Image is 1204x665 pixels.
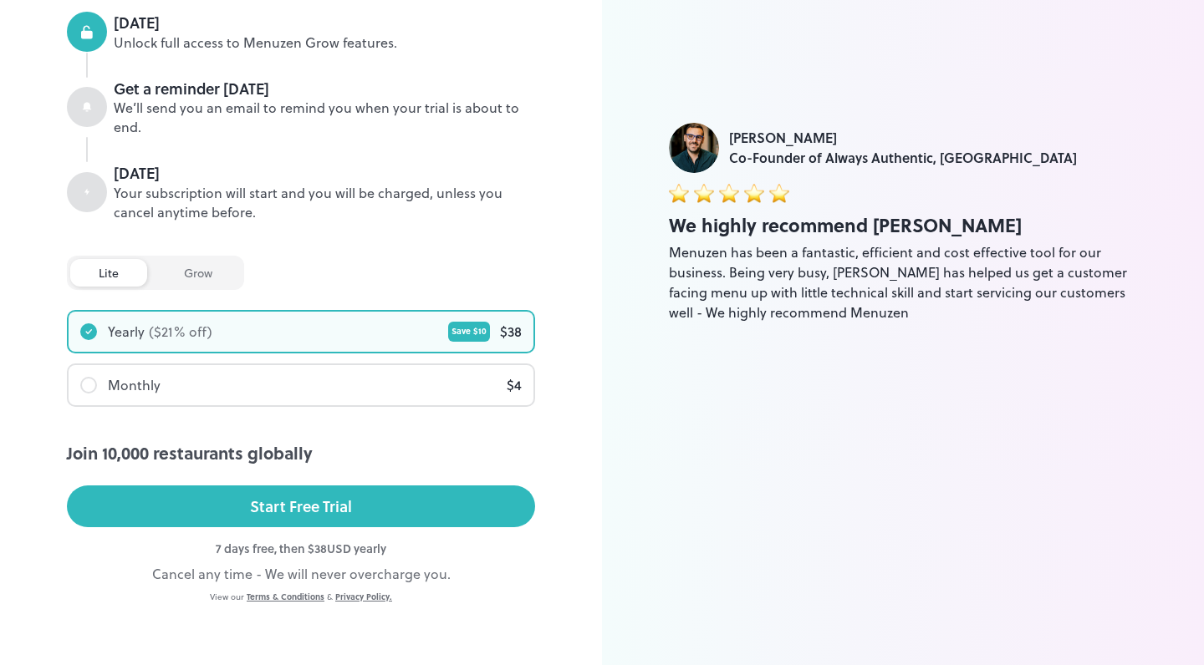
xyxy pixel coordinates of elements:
div: Your subscription will start and you will be charged, unless you cancel anytime before. [114,184,535,222]
a: Terms & Conditions [247,591,324,602]
div: Co-Founder of Always Authentic, [GEOGRAPHIC_DATA] [729,148,1077,168]
a: Privacy Policy. [335,591,392,602]
div: $ 4 [507,375,522,395]
img: star [769,183,789,203]
div: Menuzen has been a fantastic, efficient and cost effective tool for our business. Being very busy... [669,242,1137,322]
div: 7 days free, then $ 38 USD yearly [67,540,535,557]
div: ($ 21 % off) [149,322,212,342]
div: Join 10,000 restaurants globally [67,440,535,465]
div: View our & [67,591,535,603]
div: We’ll send you an email to remind you when your trial is about to end. [114,99,535,137]
div: Get a reminder [DATE] [114,78,535,99]
div: Start Free Trial [250,494,352,519]
div: grow [156,259,241,287]
img: star [744,183,764,203]
div: Unlock full access to Menuzen Grow features. [114,33,535,53]
div: [DATE] [114,162,535,184]
div: $ 38 [500,322,522,342]
div: Save $ 10 [448,322,490,342]
div: lite [70,259,147,287]
img: star [719,183,739,203]
button: Start Free Trial [67,485,535,527]
div: Cancel any time - We will never overcharge you. [67,564,535,584]
img: star [669,183,689,203]
div: [DATE] [114,12,535,33]
img: Jade Hajj [669,123,719,173]
div: We highly recommend [PERSON_NAME] [669,211,1137,239]
img: star [694,183,714,203]
div: Monthly [108,375,161,395]
div: Yearly [108,322,145,342]
div: [PERSON_NAME] [729,128,1077,148]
